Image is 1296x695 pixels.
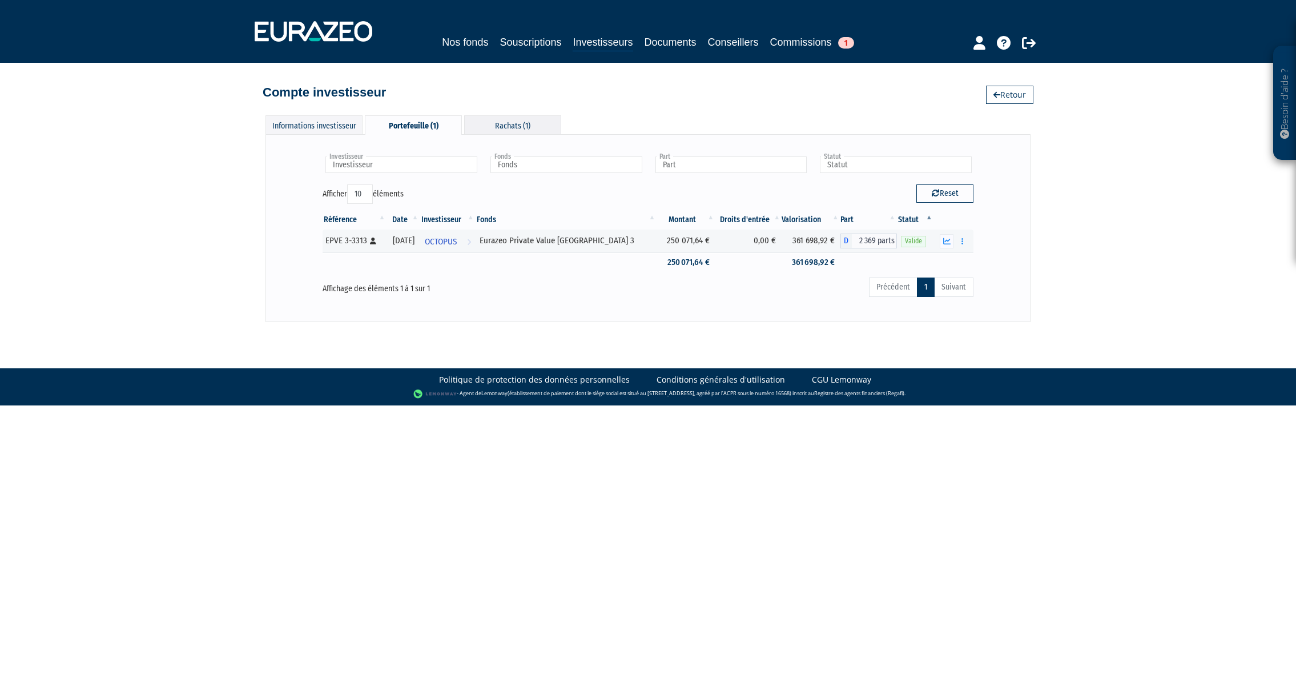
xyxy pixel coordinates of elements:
[500,34,561,50] a: Souscriptions
[11,388,1285,400] div: - Agent de (établissement de paiement dont le siège social est situé au [STREET_ADDRESS], agréé p...
[657,374,785,385] a: Conditions générales d'utilisation
[1278,52,1291,155] p: Besoin d'aide ?
[573,34,633,52] a: Investisseurs
[657,230,716,252] td: 250 071,64 €
[323,184,404,204] label: Afficher éléments
[476,210,657,230] th: Fonds: activer pour trier la colonne par ordre croissant
[420,210,476,230] th: Investisseur: activer pour trier la colonne par ordre croissant
[917,278,935,297] a: 1
[365,115,462,135] div: Portefeuille (1)
[782,210,840,230] th: Valorisation: activer pour trier la colonne par ordre croissant
[480,235,653,247] div: Eurazeo Private Value [GEOGRAPHIC_DATA] 3
[897,210,934,230] th: Statut : activer pour trier la colonne par ordre d&eacute;croissant
[812,374,871,385] a: CGU Lemonway
[814,389,904,397] a: Registre des agents financiers (Regafi)
[715,210,782,230] th: Droits d'entrée: activer pour trier la colonne par ordre croissant
[840,234,897,248] div: D - Eurazeo Private Value Europe 3
[782,230,840,252] td: 361 698,92 €
[986,86,1033,104] a: Retour
[323,210,387,230] th: Référence : activer pour trier la colonne par ordre croissant
[467,231,471,252] i: Voir l'investisseur
[255,21,372,42] img: 1732889491-logotype_eurazeo_blanc_rvb.png
[840,234,852,248] span: D
[645,34,697,50] a: Documents
[265,115,363,134] div: Informations investisseur
[901,236,926,247] span: Valide
[838,37,854,49] span: 1
[325,235,383,247] div: EPVE 3-3313
[420,230,476,252] a: OCTOPUS
[439,374,630,385] a: Politique de protection des données personnelles
[657,252,716,272] td: 250 071,64 €
[323,276,584,295] div: Affichage des éléments 1 à 1 sur 1
[391,235,416,247] div: [DATE]
[715,230,782,252] td: 0,00 €
[347,184,373,204] select: Afficheréléments
[770,34,854,50] a: Commissions1
[782,252,840,272] td: 361 698,92 €
[916,184,973,203] button: Reset
[425,231,457,252] span: OCTOPUS
[464,115,561,134] div: Rachats (1)
[840,210,897,230] th: Part: activer pour trier la colonne par ordre croissant
[442,34,488,50] a: Nos fonds
[370,238,376,244] i: [Français] Personne physique
[708,34,759,50] a: Conseillers
[413,388,457,400] img: logo-lemonway.png
[387,210,420,230] th: Date: activer pour trier la colonne par ordre croissant
[852,234,897,248] span: 2 369 parts
[657,210,716,230] th: Montant: activer pour trier la colonne par ordre croissant
[263,86,386,99] h4: Compte investisseur
[481,389,508,397] a: Lemonway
